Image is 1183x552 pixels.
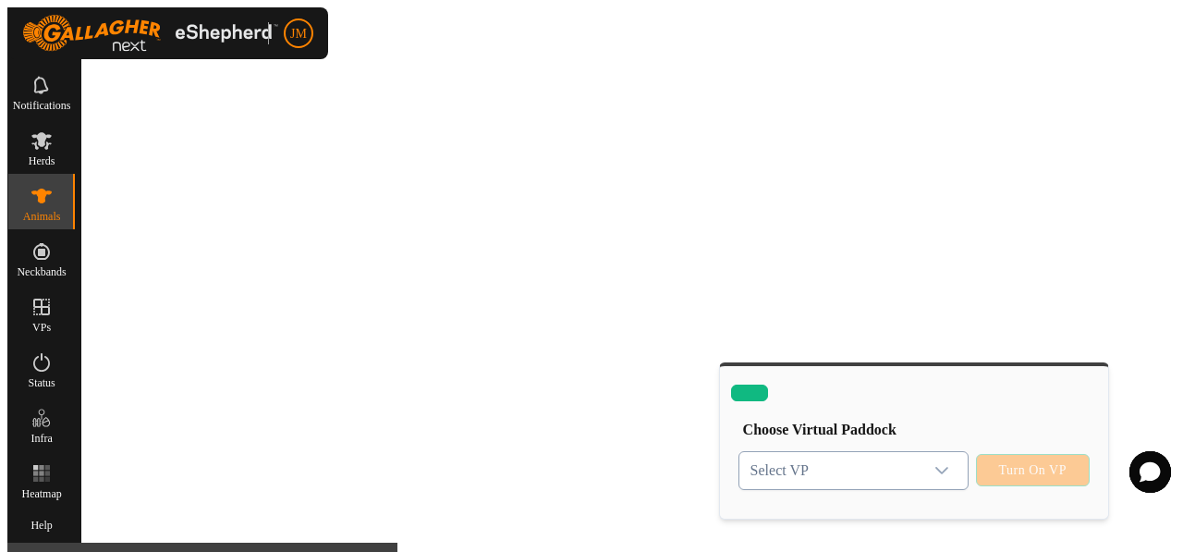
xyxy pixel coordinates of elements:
[29,155,55,166] span: Herds
[30,520,52,531] span: Help
[32,322,51,333] span: VPs
[739,452,923,489] span: Select VP
[923,452,960,489] div: dropdown trigger
[23,211,61,222] span: Animals
[999,463,1067,478] span: Turn On VP
[13,100,71,111] span: Notifications
[30,433,52,444] span: Infra
[28,377,55,388] span: Status
[743,421,1090,438] h3: Choose Virtual Paddock
[976,454,1090,486] button: Turn On VP
[8,507,75,538] a: Help
[290,24,307,43] span: JM
[17,266,66,277] span: Neckbands
[22,15,278,52] img: Gallagher Logo
[21,488,61,499] span: Heatmap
